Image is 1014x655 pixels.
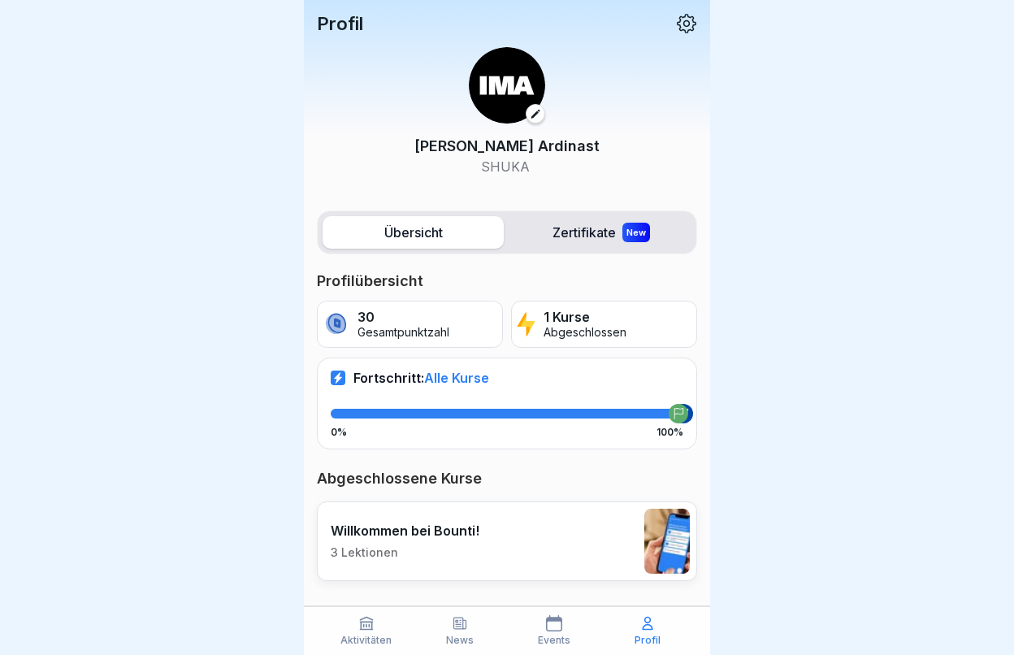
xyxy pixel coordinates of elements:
p: Profil [317,13,363,34]
p: Aktivitäten [340,635,392,646]
span: Alle Kurse [424,370,489,386]
p: News [446,635,474,646]
a: Willkommen bei Bounti!3 Lektionen [317,501,697,581]
p: 3 Lektionen [331,545,479,560]
img: ob9qbxrun5lyiocnmoycz79e.png [469,47,545,124]
img: xh3bnih80d1pxcetv9zsuevg.png [644,509,690,574]
p: 30 [357,310,449,325]
p: Profilübersicht [317,271,697,291]
p: [PERSON_NAME] Ardinast [414,135,600,157]
p: Abgeschlossene Kurse [317,469,697,488]
p: Fortschritt: [353,370,489,386]
p: 0% [331,427,347,438]
p: 100% [656,427,683,438]
label: Zertifikate [510,216,691,249]
p: Gesamtpunktzahl [357,326,449,340]
p: Willkommen bei Bounti! [331,523,479,539]
p: Profil [635,635,661,646]
div: New [622,223,650,242]
img: lightning.svg [517,310,535,338]
p: 1 Kurse [544,310,626,325]
p: Events [538,635,570,646]
label: Übersicht [323,216,504,249]
p: SHUKA [414,157,600,176]
p: Abgeschlossen [544,326,626,340]
img: coin.svg [323,310,349,338]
